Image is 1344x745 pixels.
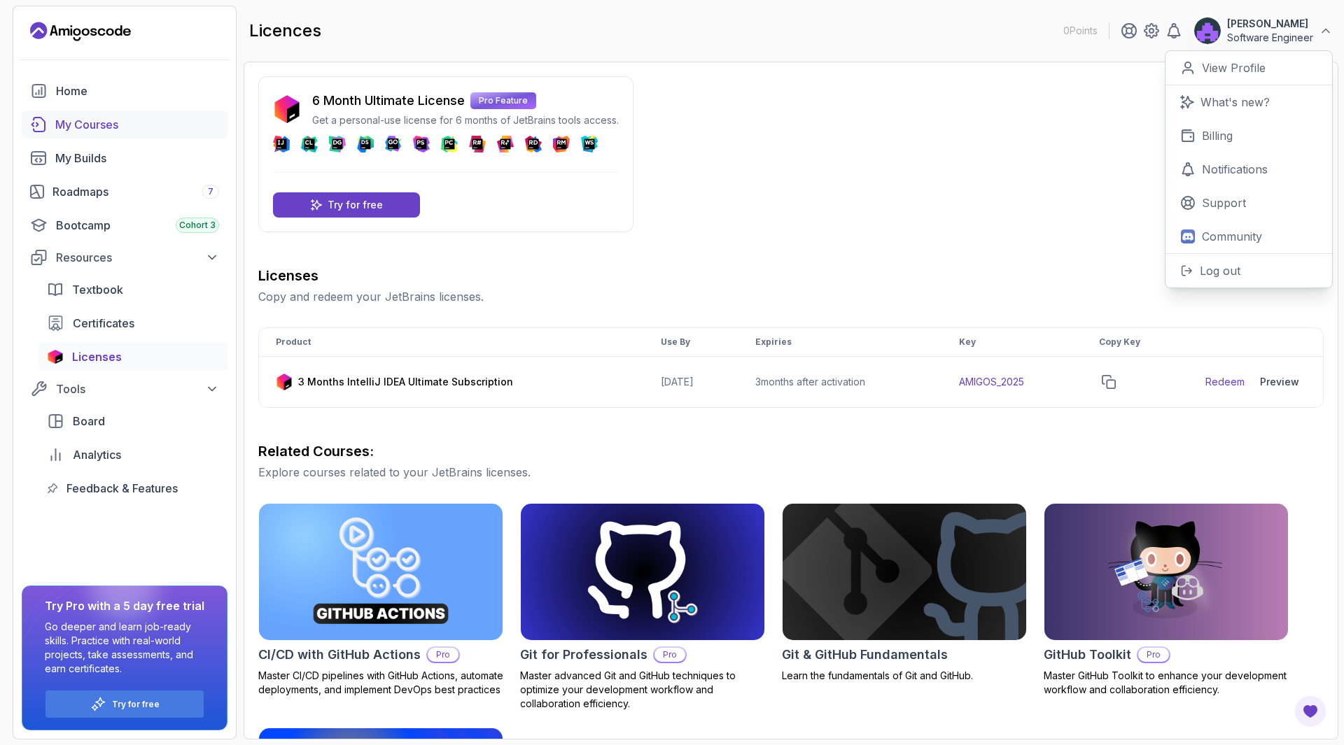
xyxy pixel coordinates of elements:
[1165,152,1332,186] a: Notifications
[73,446,121,463] span: Analytics
[298,375,513,389] p: 3 Months IntelliJ IDEA Ultimate Subscription
[1260,375,1299,389] div: Preview
[1294,695,1327,728] button: Open Feedback Button
[258,441,1324,461] h3: Related Courses:
[782,645,948,665] h2: Git & GitHub Fundamentals
[1165,220,1332,253] a: Community
[38,441,227,469] a: analytics
[208,186,213,197] span: 7
[112,699,160,710] a: Try for free
[644,328,738,357] th: Use By
[30,20,131,43] a: Landing page
[1227,17,1313,31] p: [PERSON_NAME]
[22,376,227,402] button: Tools
[56,83,219,99] div: Home
[56,381,219,397] div: Tools
[1205,375,1245,389] a: Redeem
[55,150,219,166] div: My Builds
[782,669,1027,683] p: Learn the fundamentals of Git and GitHub.
[22,111,227,139] a: courses
[259,328,644,357] th: Product
[520,669,765,711] p: Master advanced Git and GitHub techniques to optimize your development workflow and collaboration...
[428,648,458,662] p: Pro
[72,281,123,298] span: Textbook
[45,690,204,718] button: Try for free
[38,343,227,371] a: licenses
[654,648,685,662] p: Pro
[470,92,536,109] p: Pro Feature
[38,407,227,435] a: board
[258,464,1324,481] p: Explore courses related to your JetBrains licenses.
[276,374,293,390] img: jetbrains icon
[738,357,942,408] td: 3 months after activation
[1200,262,1240,279] p: Log out
[22,245,227,270] button: Resources
[1193,17,1333,45] button: user profile image[PERSON_NAME]Software Engineer
[1253,368,1306,396] button: Preview
[1194,17,1221,44] img: user profile image
[273,192,420,218] a: Try for free
[312,113,619,127] p: Get a personal-use license for 6 months of JetBrains tools access.
[738,328,942,357] th: Expiries
[249,20,321,42] h2: licences
[179,220,216,231] span: Cohort 3
[1202,59,1266,76] p: View Profile
[38,474,227,502] a: feedback
[258,645,421,665] h2: CI/CD with GitHub Actions
[258,669,503,697] p: Master CI/CD pipelines with GitHub Actions, automate deployments, and implement DevOps best pract...
[1044,645,1131,665] h2: GitHub Toolkit
[56,249,219,266] div: Resources
[55,116,219,133] div: My Courses
[1202,161,1268,178] p: Notifications
[1165,85,1332,119] a: What's new?
[520,503,765,711] a: Git for Professionals cardGit for ProfessionalsProMaster advanced Git and GitHub techniques to op...
[942,357,1082,408] td: AMIGOS_2025
[38,309,227,337] a: certificates
[1165,186,1332,220] a: Support
[1099,372,1119,392] button: copy-button
[73,413,105,430] span: Board
[1202,194,1246,211] p: Support
[73,315,134,332] span: Certificates
[1165,51,1332,85] a: View Profile
[22,144,227,172] a: builds
[1202,127,1233,144] p: Billing
[22,77,227,105] a: home
[1063,24,1098,38] p: 0 Points
[782,503,1027,683] a: Git & GitHub Fundamentals cardGit & GitHub FundamentalsLearn the fundamentals of Git and GitHub.
[328,198,383,212] p: Try for free
[52,183,219,200] div: Roadmaps
[1202,228,1262,245] p: Community
[1138,648,1169,662] p: Pro
[258,266,1324,285] h3: Licenses
[644,357,738,408] td: [DATE]
[38,276,227,304] a: textbook
[258,503,503,697] a: CI/CD with GitHub Actions cardCI/CD with GitHub ActionsProMaster CI/CD pipelines with GitHub Acti...
[22,178,227,206] a: roadmaps
[521,504,764,640] img: Git for Professionals card
[1044,504,1288,640] img: GitHub Toolkit card
[56,217,219,234] div: Bootcamp
[942,328,1082,357] th: Key
[273,95,301,123] img: jetbrains icon
[66,480,178,497] span: Feedback & Features
[258,288,1324,305] p: Copy and redeem your JetBrains licenses.
[1227,31,1313,45] p: Software Engineer
[1044,669,1289,697] p: Master GitHub Toolkit to enhance your development workflow and collaboration efficiency.
[47,350,64,364] img: jetbrains icon
[312,91,465,111] p: 6 Month Ultimate License
[1082,328,1189,357] th: Copy Key
[520,645,647,665] h2: Git for Professionals
[45,620,204,676] p: Go deeper and learn job-ready skills. Practice with real-world projects, take assessments, and ea...
[259,504,503,640] img: CI/CD with GitHub Actions card
[1165,253,1332,288] button: Log out
[72,348,122,365] span: Licenses
[1165,119,1332,152] a: Billing
[1044,503,1289,697] a: GitHub Toolkit cardGitHub ToolkitProMaster GitHub Toolkit to enhance your development workflow an...
[22,211,227,239] a: bootcamp
[1200,94,1270,111] p: What's new?
[783,504,1026,640] img: Git & GitHub Fundamentals card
